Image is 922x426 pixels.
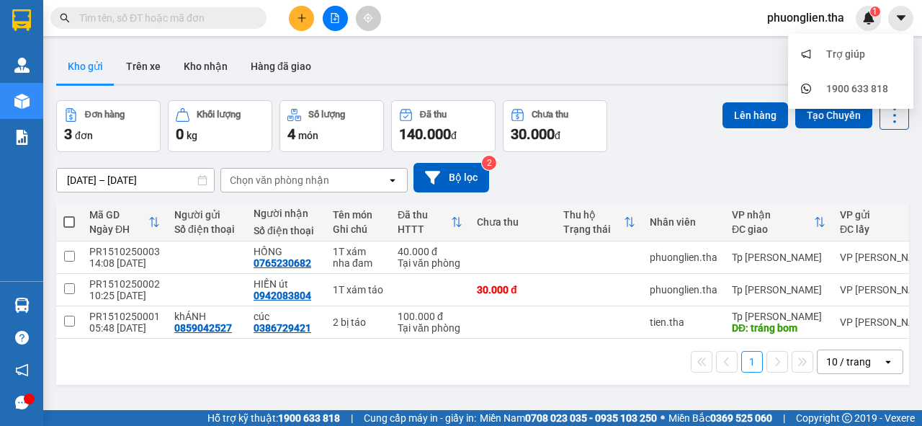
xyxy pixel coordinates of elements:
span: 3 [64,125,72,143]
div: tien.tha [650,316,717,328]
div: Số điện thoại [254,225,318,236]
span: plus [297,13,307,23]
div: PR1510250002 [89,278,160,290]
sup: 2 [482,156,496,170]
span: phuonglien.tha [756,9,856,27]
div: PR1510250001 [89,311,160,322]
div: VP nhận [732,209,814,221]
strong: 0708 023 035 - 0935 103 250 [525,412,657,424]
div: Mã GD [89,209,148,221]
div: Chưa thu [477,216,549,228]
div: 0386729421 [254,322,311,334]
sup: 1 [870,6,880,17]
img: warehouse-icon [14,298,30,313]
div: HTTT [398,223,451,235]
button: Bộ lọc [413,163,489,192]
div: HỒNG [254,246,318,257]
div: 10:25 [DATE] [89,290,160,301]
div: 14:08 [DATE] [89,257,160,269]
button: Đơn hàng3đơn [56,100,161,152]
div: Người nhận [254,208,318,219]
div: 1900 633 818 [826,81,888,97]
div: phuonglien.tha [650,252,717,263]
button: Số lượng4món [279,100,384,152]
button: Hàng đã giao [239,49,323,84]
span: 140.000 [399,125,451,143]
span: aim [363,13,373,23]
div: PR1510250003 [89,246,160,257]
img: logo-vxr [12,9,31,31]
input: Select a date range. [57,169,214,192]
span: file-add [330,13,340,23]
button: caret-down [888,6,913,31]
div: Nhân viên [650,216,717,228]
div: cúc [254,311,318,322]
div: Đã thu [398,209,451,221]
div: Chưa thu [532,110,568,120]
div: Tên món [333,209,383,221]
div: Tp [PERSON_NAME] [732,284,825,296]
div: VP gửi [840,209,922,221]
b: [DOMAIN_NAME] [121,55,198,66]
button: Tạo Chuyến [795,102,872,128]
span: Miền Bắc [668,410,772,426]
div: khÁNH [174,311,239,322]
div: 0942083804 [254,290,311,301]
div: Ngày ĐH [89,223,148,235]
img: warehouse-icon [14,58,30,73]
img: solution-icon [14,130,30,145]
div: Khối lượng [197,110,241,120]
div: 0765230682 [254,257,311,269]
div: Ghi chú [333,223,383,235]
span: whats-app [801,84,811,94]
th: Toggle SortBy [556,203,643,241]
button: plus [289,6,314,31]
span: copyright [842,413,852,423]
img: icon-new-feature [862,12,875,25]
div: phuonglien.tha [650,284,717,296]
div: 40.000 đ [398,246,462,257]
button: aim [356,6,381,31]
div: 100.000 đ [398,311,462,322]
img: logo.jpg [156,18,191,53]
div: 1T xám nha đam [333,246,383,269]
b: [PERSON_NAME] [18,93,81,161]
div: HIỀN út [254,278,318,290]
span: đ [451,130,457,141]
button: Khối lượng0kg [168,100,272,152]
div: Trạng thái [563,223,624,235]
div: DĐ: tráng bom [732,322,825,334]
span: đ [555,130,560,141]
button: 1 [741,351,763,373]
div: Người gửi [174,209,239,221]
span: message [15,396,29,409]
b: Gửi khách hàng [89,21,143,89]
div: Trợ giúp [826,46,865,62]
div: Thu hộ [563,209,624,221]
div: ĐC giao [732,223,814,235]
div: Chọn văn phòng nhận [230,173,329,187]
div: 30.000 đ [477,284,549,296]
li: (c) 2017 [121,68,198,86]
svg: open [387,174,398,186]
span: | [351,410,353,426]
span: kg [187,130,197,141]
button: Chưa thu30.000đ [503,100,607,152]
span: 1 [872,6,877,17]
span: 30.000 [511,125,555,143]
button: Kho gửi [56,49,115,84]
button: Trên xe [115,49,172,84]
span: notification [15,363,29,377]
span: Cung cấp máy in - giấy in: [364,410,476,426]
span: món [298,130,318,141]
div: ĐC lấy [840,223,922,235]
div: 05:48 [DATE] [89,322,160,334]
span: ⚪️ [661,415,665,421]
img: warehouse-icon [14,94,30,109]
span: question-circle [15,331,29,345]
span: Miền Nam [480,410,657,426]
span: đơn [75,130,93,141]
strong: 1900 633 818 [278,412,340,424]
div: 10 / trang [826,355,871,369]
span: 0 [176,125,184,143]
